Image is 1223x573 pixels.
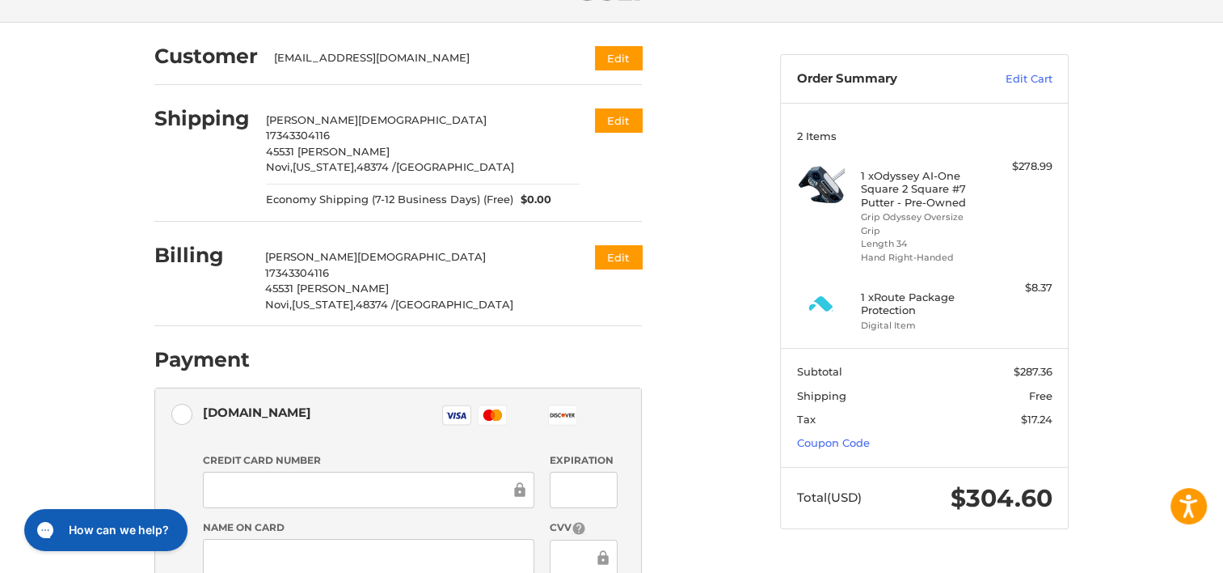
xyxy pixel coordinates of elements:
[989,280,1052,296] div: $8.37
[861,169,985,209] h4: 1 x Odyssey AI-One Square 2 Square #7 Putter - Pre-Owned
[797,490,862,505] span: Total (USD)
[797,129,1052,142] h3: 2 Items
[861,251,985,265] li: Hand Right-Handed
[266,145,390,158] span: 45531 [PERSON_NAME]
[595,245,642,269] button: Edit
[861,237,985,251] li: Length 34
[154,44,258,69] h2: Customer
[265,282,389,295] span: 45531 [PERSON_NAME]
[358,113,487,126] span: [DEMOGRAPHIC_DATA]
[265,298,292,311] span: Novi,
[513,192,552,208] span: $0.00
[265,266,329,279] span: 17343304116
[265,250,357,263] span: [PERSON_NAME]
[203,520,534,535] label: Name on Card
[797,365,842,378] span: Subtotal
[797,413,816,426] span: Tax
[292,298,356,311] span: [US_STATE],
[595,108,642,132] button: Edit
[550,453,617,468] label: Expiration
[861,319,985,333] li: Digital Item
[266,192,513,208] span: Economy Shipping (7-12 Business Days) (Free)
[951,483,1052,513] span: $304.60
[154,243,249,268] h2: Billing
[154,347,250,372] h2: Payment
[356,160,396,173] span: 48374 /
[357,250,486,263] span: [DEMOGRAPHIC_DATA]
[266,129,330,142] span: 17343304116
[203,453,534,468] label: Credit Card Number
[396,160,514,173] span: [GEOGRAPHIC_DATA]
[293,160,356,173] span: [US_STATE],
[154,106,250,131] h2: Shipping
[1014,365,1052,378] span: $287.36
[797,389,846,402] span: Shipping
[203,399,311,426] div: [DOMAIN_NAME]
[274,50,564,66] div: [EMAIL_ADDRESS][DOMAIN_NAME]
[797,436,870,449] a: Coupon Code
[797,71,971,87] h3: Order Summary
[1029,389,1052,402] span: Free
[266,113,358,126] span: [PERSON_NAME]
[1021,413,1052,426] span: $17.24
[356,298,395,311] span: 48374 /
[971,71,1052,87] a: Edit Cart
[861,291,985,317] h4: 1 x Route Package Protection
[266,160,293,173] span: Novi,
[16,503,192,557] iframe: Gorgias live chat messenger
[861,210,985,237] li: Grip Odyssey Oversize Grip
[395,298,513,311] span: [GEOGRAPHIC_DATA]
[550,520,617,536] label: CVV
[595,46,642,70] button: Edit
[989,159,1052,175] div: $278.99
